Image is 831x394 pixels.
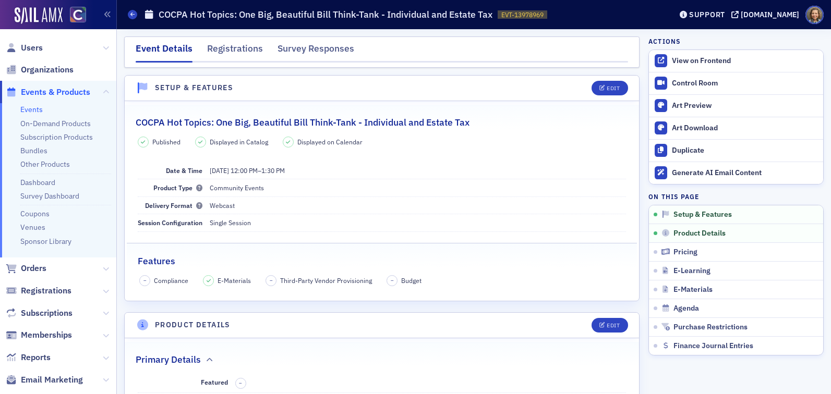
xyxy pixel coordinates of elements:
div: Generate AI Email Content [672,168,818,178]
a: View on Frontend [649,50,823,72]
div: Duplicate [672,146,818,155]
span: Orders [21,263,46,274]
a: Events [20,105,43,114]
span: EVT-13978969 [501,10,544,19]
span: Purchase Restrictions [673,323,748,332]
a: Memberships [6,329,72,341]
a: Bundles [20,146,47,155]
span: Budget [401,276,421,285]
img: SailAMX [15,7,63,24]
span: Single Session [210,218,251,227]
a: Art Preview [649,94,823,117]
h2: Primary Details [136,353,201,366]
span: Session Configuration [138,218,202,227]
h4: Setup & Features [155,82,233,93]
span: E-Materials [218,276,251,285]
span: Email Marketing [21,374,83,386]
a: Control Room [649,72,823,94]
a: Events & Products [6,87,90,98]
button: Edit [592,81,628,95]
a: Dashboard [20,178,55,187]
h4: Actions [648,36,681,46]
button: Edit [592,318,628,333]
span: Events & Products [21,87,90,98]
span: Organizations [21,64,74,76]
a: Reports [6,352,51,363]
a: Subscriptions [6,307,73,319]
span: Date & Time [166,166,202,175]
a: Email Marketing [6,374,83,386]
span: Users [21,42,43,54]
span: Finance Journal Entries [673,341,753,351]
span: Compliance [154,276,188,285]
div: Control Room [672,79,818,88]
span: Published [152,137,180,146]
span: Product Details [673,229,726,238]
div: [DOMAIN_NAME] [741,10,799,19]
a: Survey Dashboard [20,191,79,201]
span: [DATE] [210,166,229,175]
span: Subscriptions [21,307,73,319]
a: On-Demand Products [20,119,91,128]
span: Displayed on Calendar [297,137,363,146]
div: Art Preview [672,101,818,110]
span: – [391,277,394,284]
span: Delivery Format [145,201,202,210]
span: – [143,277,147,284]
time: 1:30 PM [261,166,285,175]
span: – [210,166,285,175]
div: Edit [607,323,620,328]
button: Duplicate [649,139,823,162]
span: Community Events [210,183,264,192]
a: Art Download [649,117,823,139]
a: Registrations [6,285,71,297]
a: Subscription Products [20,132,93,142]
a: Coupons [20,209,50,218]
span: Registrations [21,285,71,297]
div: View on Frontend [672,56,818,66]
span: Reports [21,352,51,363]
div: Support [689,10,725,19]
span: Displayed in Catalog [210,137,268,146]
span: – [239,379,242,387]
h2: Features [138,254,175,268]
div: Edit [607,85,620,91]
span: Profile [805,6,824,24]
span: Setup & Features [673,210,732,219]
h4: On this page [648,192,824,201]
div: Event Details [136,42,192,63]
a: Users [6,42,43,54]
a: View Homepage [63,7,86,24]
h1: COCPA Hot Topics: One Big, Beautiful Bill Think-Tank - Individual and Estate Tax [159,8,492,21]
span: Pricing [673,248,697,257]
span: – [270,277,273,284]
time: 12:00 PM [231,166,258,175]
span: E-Materials [673,285,713,294]
span: Product Type [153,183,202,192]
span: Third-Party Vendor Provisioning [280,276,372,285]
span: E-Learning [673,266,710,276]
span: Webcast [210,201,235,210]
a: Organizations [6,64,74,76]
a: Venues [20,223,45,232]
span: Memberships [21,329,72,341]
span: Agenda [673,304,699,313]
h2: COCPA Hot Topics: One Big, Beautiful Bill Think-Tank - Individual and Estate Tax [136,116,469,129]
h4: Product Details [155,319,231,330]
div: Survey Responses [278,42,354,61]
div: Registrations [207,42,263,61]
a: Other Products [20,159,70,169]
button: [DOMAIN_NAME] [731,11,803,18]
img: SailAMX [70,7,86,23]
span: Featured [201,378,228,386]
div: Art Download [672,124,818,133]
a: Orders [6,263,46,274]
button: Generate AI Email Content [649,162,823,184]
a: Sponsor Library [20,237,71,246]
